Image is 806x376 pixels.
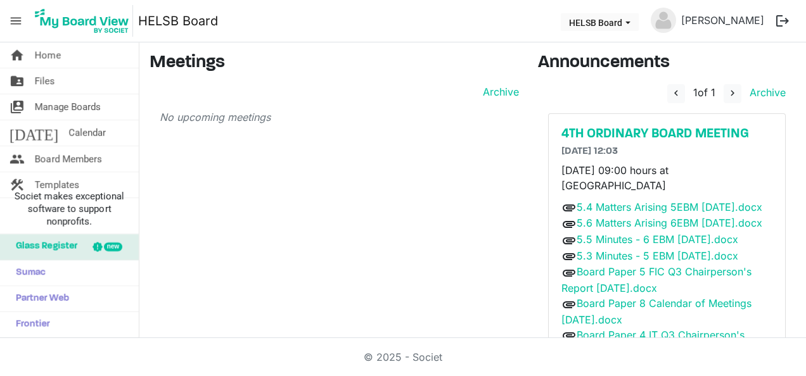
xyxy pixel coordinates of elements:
[104,242,122,251] div: new
[10,260,46,285] span: Sumac
[160,110,519,125] p: No upcoming meetings
[667,84,685,103] button: navigate_before
[651,8,676,33] img: no-profile-picture.svg
[561,216,577,232] span: attachment
[561,233,577,248] span: attachment
[561,328,577,343] span: attachment
[478,84,519,99] a: Archive
[364,351,442,363] a: © 2025 - Societ
[35,68,55,94] span: Files
[670,87,682,99] span: navigate_before
[769,8,796,34] button: logout
[561,249,577,264] span: attachment
[10,172,25,197] span: construction
[10,94,25,120] span: switch_account
[10,312,50,337] span: Frontier
[35,146,102,172] span: Board Members
[577,201,762,213] a: 5.4 Matters Arising 5EBM [DATE].docx
[693,86,715,99] span: of 1
[727,87,738,99] span: navigate_next
[10,234,77,260] span: Glass Register
[561,146,618,156] span: [DATE] 12:03
[561,297,752,326] a: Board Paper 8 Calendar of Meetings [DATE].docx
[561,13,639,31] button: HELSB Board dropdownbutton
[10,42,25,68] span: home
[577,249,738,262] a: 5.3 Minutes - 5 EBM [DATE].docx
[10,68,25,94] span: folder_shared
[745,86,786,99] a: Archive
[561,265,752,294] a: Board Paper 5 FIC Q3 Chairperson's Report [DATE].docx
[538,53,796,74] h3: Announcements
[10,286,69,311] span: Partner Web
[4,9,28,33] span: menu
[676,8,769,33] a: [PERSON_NAME]
[35,42,61,68] span: Home
[577,233,738,246] a: 5.5 Minutes - 6 EBM [DATE].docx
[138,8,218,34] a: HELSB Board
[561,200,577,215] span: attachment
[724,84,741,103] button: navigate_next
[693,86,698,99] span: 1
[68,120,106,146] span: Calendar
[561,265,577,280] span: attachment
[31,5,133,37] img: My Board View Logo
[577,216,762,229] a: 5.6 Matters Arising 6EBM [DATE].docx
[150,53,519,74] h3: Meetings
[10,120,58,146] span: [DATE]
[561,329,745,358] a: Board Paper 4 IT Q3 Chairperson's Report [DATE].docx
[561,297,577,312] span: attachment
[561,163,773,193] p: [DATE] 09:00 hours at [GEOGRAPHIC_DATA]
[561,127,773,142] a: 4TH ORDINARY BOARD MEETING
[6,190,133,228] span: Societ makes exceptional software to support nonprofits.
[35,172,79,197] span: Templates
[10,146,25,172] span: people
[35,94,101,120] span: Manage Boards
[31,5,138,37] a: My Board View Logo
